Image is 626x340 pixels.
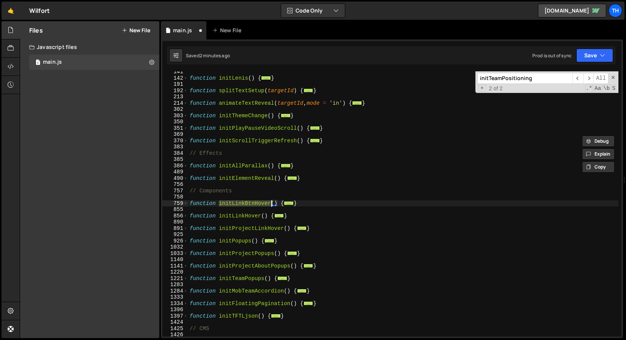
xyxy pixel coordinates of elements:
h2: Files [29,26,43,35]
div: 1221 [162,275,188,282]
div: 16468/44594.js [29,55,159,70]
span: ... [274,213,284,217]
button: Save [576,49,613,62]
div: 385 [162,156,188,163]
span: ... [310,138,320,142]
div: 1032 [162,244,188,250]
div: 1284 [162,288,188,294]
input: Search for [477,73,573,84]
span: 2 of 2 [486,85,506,92]
div: 758 [162,194,188,200]
span: ​ [583,73,594,84]
span: ... [271,313,281,318]
div: 1220 [162,269,188,275]
span: ... [281,113,291,117]
span: ​ [573,73,583,84]
div: 1333 [162,294,188,301]
a: 🤙 [2,2,20,20]
div: 386 [162,163,188,169]
div: 191 [162,81,188,88]
div: 303 [162,113,188,119]
span: ... [297,288,307,293]
div: 926 [162,238,188,244]
a: [DOMAIN_NAME] [538,4,606,17]
div: 925 [162,231,188,238]
span: RegExp Search [585,85,593,92]
span: 1 [36,60,40,66]
button: New File [122,27,150,33]
div: main.js [173,27,192,34]
div: 1396 [162,307,188,313]
span: ... [304,301,313,305]
button: Debug [582,135,615,147]
div: 1424 [162,319,188,326]
button: Explain [582,148,615,160]
div: Saved [186,52,230,59]
a: Th [609,4,622,17]
div: 370 [162,138,188,144]
div: 383 [162,144,188,150]
span: CaseSensitive Search [594,85,602,92]
div: 2 minutes ago [200,52,230,59]
span: ... [297,226,307,230]
div: 1425 [162,326,188,332]
span: ... [287,176,297,180]
div: 214 [162,100,188,107]
span: ... [304,263,313,268]
span: ... [261,76,271,80]
span: ... [310,126,320,130]
div: 369 [162,131,188,138]
div: 1283 [162,282,188,288]
div: 1426 [162,332,188,338]
button: Copy [582,161,615,173]
div: 192 [162,88,188,94]
div: 142 [162,75,188,82]
div: Prod is out of sync [532,52,572,59]
button: Code Only [281,4,345,17]
div: 1141 [162,263,188,269]
div: 856 [162,213,188,219]
div: 891 [162,225,188,232]
div: 384 [162,150,188,157]
div: 855 [162,206,188,213]
div: main.js [43,59,62,66]
div: 1397 [162,313,188,320]
div: 1033 [162,250,188,257]
div: 490 [162,175,188,182]
div: 759 [162,200,188,207]
div: 350 [162,119,188,125]
span: ... [281,163,291,167]
div: 302 [162,106,188,113]
span: ... [304,88,313,92]
div: 213 [162,94,188,100]
div: 489 [162,169,188,175]
span: Whole Word Search [602,85,610,92]
span: Toggle Replace mode [478,85,486,92]
div: 890 [162,219,188,225]
div: Javascript files [20,39,159,55]
span: Search In Selection [611,85,616,92]
div: 757 [162,188,188,194]
span: ... [352,101,362,105]
span: ... [277,276,287,280]
div: Wilfort [29,6,50,15]
span: ... [264,238,274,242]
div: 141 [162,69,188,75]
div: 351 [162,125,188,132]
span: ... [284,201,294,205]
div: 1140 [162,257,188,263]
div: 756 [162,181,188,188]
div: 1334 [162,301,188,307]
span: ... [287,251,297,255]
div: New File [212,27,244,34]
span: Alt-Enter [593,73,609,84]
